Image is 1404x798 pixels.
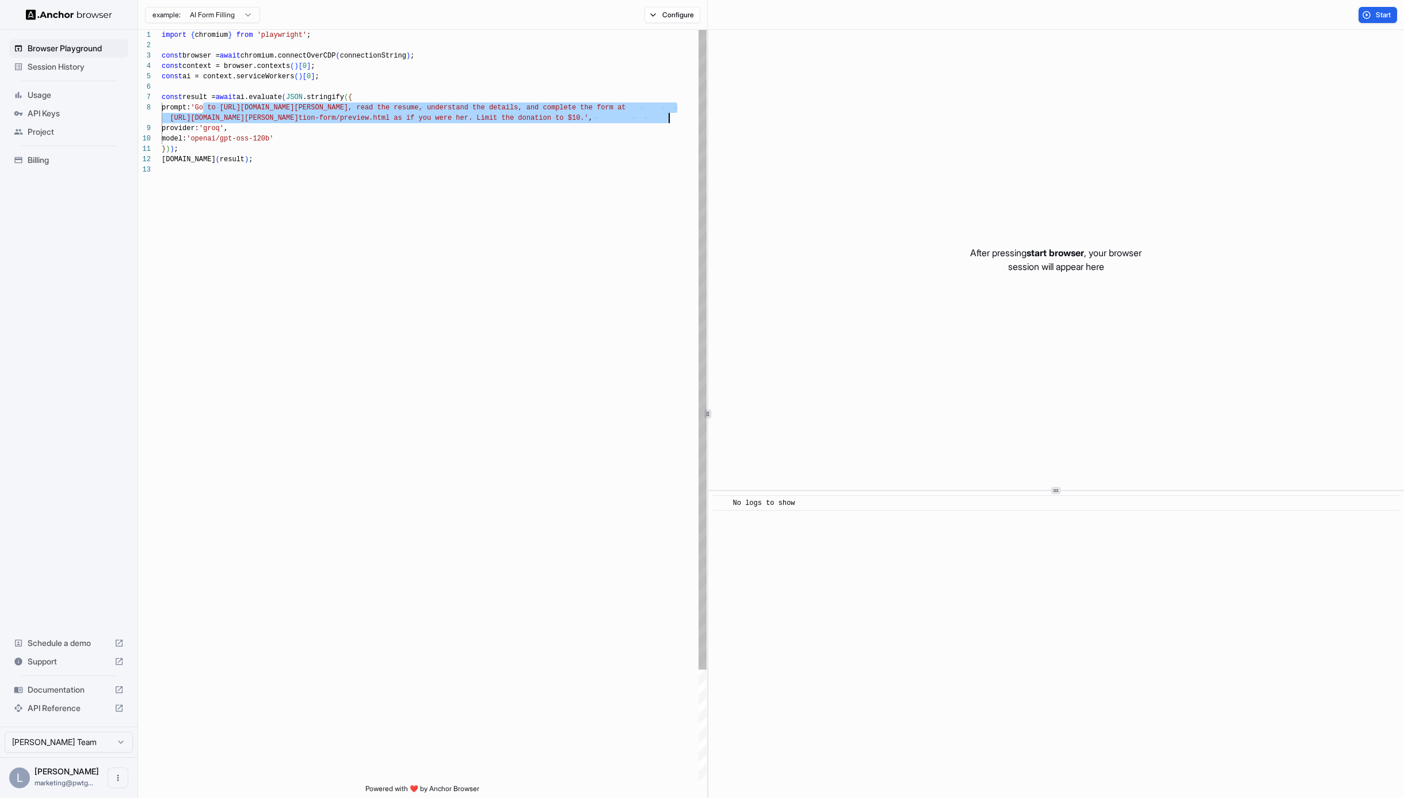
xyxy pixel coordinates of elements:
[365,784,479,798] span: Powered with ❤️ by Anchor Browser
[311,62,315,70] span: ;
[138,92,151,102] div: 7
[138,134,151,144] div: 10
[286,93,303,101] span: JSON
[138,51,151,61] div: 3
[162,31,186,39] span: import
[190,31,194,39] span: {
[9,104,128,123] div: API Keys
[28,656,110,667] span: Support
[410,52,414,60] span: ;
[245,155,249,164] span: )
[9,767,30,788] div: L
[303,73,307,81] span: [
[162,52,182,60] span: const
[9,58,128,76] div: Session History
[303,62,307,70] span: 0
[138,82,151,92] div: 6
[9,123,128,141] div: Project
[335,52,339,60] span: (
[236,93,282,101] span: ai.evaluate
[220,52,241,60] span: await
[162,73,182,81] span: const
[1027,247,1084,259] span: start browser
[138,165,151,175] div: 13
[1376,10,1392,20] span: Start
[9,699,128,717] div: API Reference
[186,135,273,143] span: 'openai/gpt-oss-120b'
[28,43,124,54] span: Browser Playground
[303,93,344,101] span: .stringify
[307,62,311,70] span: ]
[9,634,128,652] div: Schedule a demo
[216,155,220,164] span: (
[162,155,216,164] span: [DOMAIN_NAME]
[28,154,124,166] span: Billing
[138,144,151,154] div: 11
[9,151,128,169] div: Billing
[28,126,124,138] span: Project
[970,246,1142,273] p: After pressing , your browser session will appear here
[216,93,236,101] span: await
[174,145,178,153] span: ;
[9,681,128,699] div: Documentation
[589,114,593,122] span: ,
[299,62,303,70] span: [
[138,30,151,40] div: 1
[170,114,298,122] span: [URL][DOMAIN_NAME][PERSON_NAME]
[299,73,303,81] span: )
[9,86,128,104] div: Usage
[138,40,151,51] div: 2
[572,104,626,112] span: e the form at
[182,73,294,81] span: ai = context.serviceWorkers
[170,145,174,153] span: )
[190,104,364,112] span: 'Go to [URL][DOMAIN_NAME][PERSON_NAME], re
[228,31,232,39] span: }
[138,102,151,113] div: 8
[282,93,286,101] span: (
[26,9,112,20] img: Anchor Logo
[166,145,170,153] span: )
[28,637,110,649] span: Schedule a demo
[365,104,572,112] span: ad the resume, understand the details, and complet
[9,39,128,58] div: Browser Playground
[315,73,319,81] span: ;
[162,135,186,143] span: model:
[290,62,294,70] span: (
[28,61,124,73] span: Session History
[506,114,589,122] span: he donation to $10.'
[35,766,99,776] span: Lasse Rasmussen
[182,62,290,70] span: context = browser.contexts
[182,52,220,60] span: browser =
[307,31,311,39] span: ;
[162,145,166,153] span: }
[199,124,224,132] span: 'groq'
[307,73,311,81] span: 0
[28,702,110,714] span: API Reference
[719,497,724,509] span: ​
[138,154,151,165] div: 12
[162,124,199,132] span: provider:
[162,62,182,70] span: const
[236,31,253,39] span: from
[299,114,506,122] span: tion-form/preview.html as if you were her. Limit t
[162,93,182,101] span: const
[35,778,93,787] span: marketing@pwtgroup.dk
[138,123,151,134] div: 9
[406,52,410,60] span: )
[182,93,216,101] span: result =
[241,52,336,60] span: chromium.connectOverCDP
[249,155,253,164] span: ;
[28,684,110,696] span: Documentation
[224,124,228,132] span: ,
[311,73,315,81] span: ]
[348,93,352,101] span: {
[138,71,151,82] div: 5
[257,31,307,39] span: 'playwright'
[344,93,348,101] span: (
[108,767,128,788] button: Open menu
[294,62,298,70] span: )
[220,155,245,164] span: result
[1359,7,1397,23] button: Start
[138,61,151,71] div: 4
[162,104,190,112] span: prompt:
